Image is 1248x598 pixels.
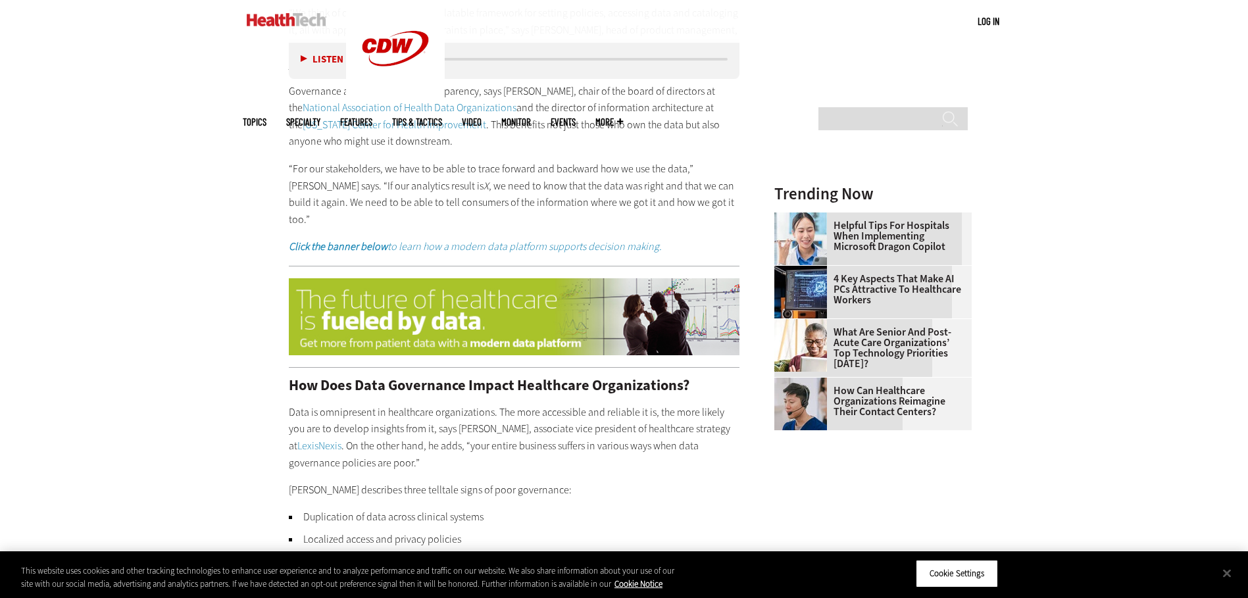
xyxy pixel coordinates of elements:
[774,212,827,265] img: Doctor using phone to dictate to tablet
[289,482,740,499] p: [PERSON_NAME] describes three telltale signs of poor governance:
[243,117,266,127] span: Topics
[289,239,387,253] em: Click the banner below
[774,274,964,305] a: 4 Key Aspects That Make AI PCs Attractive to Healthcare Workers
[247,13,326,26] img: Home
[289,404,740,471] p: Data is omnipresent in healthcare organizations. The more accessible and reliable it is, the more...
[978,14,999,28] div: User menu
[978,15,999,27] a: Log in
[289,378,740,393] h2: How Does Data Governance Impact Healthcare Organizations?
[340,117,372,127] a: Features
[614,578,662,589] a: More information about your privacy
[774,266,834,276] a: Desktop monitor with brain AI concept
[774,186,972,202] h3: Trending Now
[774,378,827,430] img: Healthcare contact center
[387,239,662,253] em: to learn how a modern data platform supports decision making.
[774,319,834,330] a: Older person using tablet
[774,212,834,223] a: Doctor using phone to dictate to tablet
[916,560,998,587] button: Cookie Settings
[1212,559,1241,587] button: Close
[286,117,320,127] span: Specialty
[774,378,834,388] a: Healthcare contact center
[289,161,740,228] p: “For our stakeholders, we have to be able to trace forward and backward how we use the data,” [PE...
[774,327,964,369] a: What Are Senior and Post-Acute Care Organizations’ Top Technology Priorities [DATE]?
[595,117,623,127] span: More
[774,220,964,252] a: Helpful Tips for Hospitals When Implementing Microsoft Dragon Copilot
[289,278,740,356] img: MDP White Paper
[297,439,341,453] a: LexisNexis
[774,386,964,417] a: How Can Healthcare Organizations Reimagine Their Contact Centers?
[774,319,827,372] img: Older person using tablet
[484,179,489,193] em: X
[501,117,531,127] a: MonITor
[462,117,482,127] a: Video
[346,87,445,101] a: CDW
[289,239,662,253] a: Click the banner belowto learn how a modern data platform supports decision making.
[21,564,686,590] div: This website uses cookies and other tracking technologies to enhance user experience and to analy...
[289,509,740,525] li: Duplication of data across clinical systems
[551,117,576,127] a: Events
[392,117,442,127] a: Tips & Tactics
[774,266,827,318] img: Desktop monitor with brain AI concept
[289,532,740,547] li: Localized access and privacy policies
